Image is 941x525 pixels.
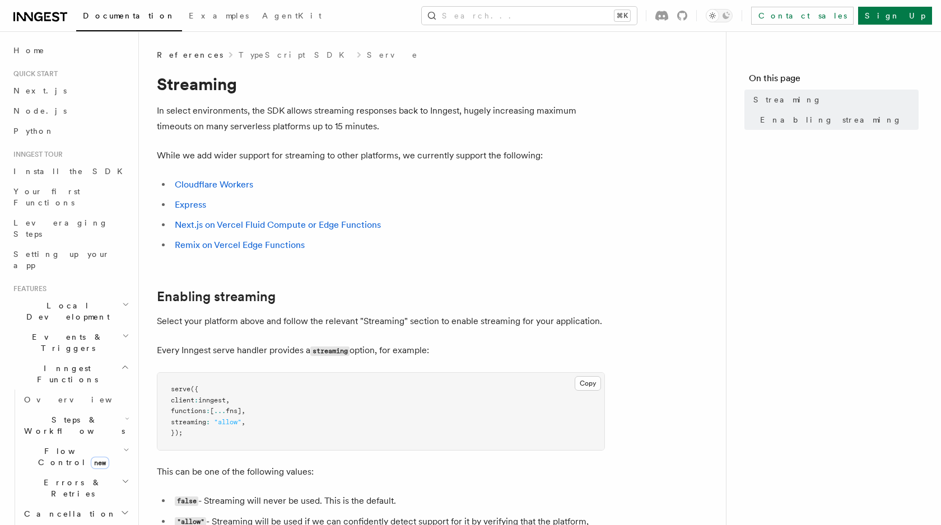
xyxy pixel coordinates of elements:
span: ({ [190,385,198,393]
a: Cloudflare Workers [175,179,253,190]
span: ... [214,407,226,415]
span: Home [13,45,45,56]
button: Search...⌘K [422,7,637,25]
a: Node.js [9,101,132,121]
code: streaming [310,346,350,356]
span: Errors & Retries [20,477,122,499]
a: Overview [20,390,132,410]
a: Streaming [749,90,919,110]
span: "allow" [214,418,241,426]
span: : [206,407,210,415]
a: AgentKit [255,3,328,30]
span: Local Development [9,300,122,322]
span: functions [171,407,206,415]
span: : [194,396,198,404]
span: Overview [24,395,139,404]
span: Next.js [13,86,67,95]
span: streaming [171,418,206,426]
p: While we add wider support for streaming to other platforms, we currently support the following: [157,148,605,163]
a: Contact sales [751,7,854,25]
span: AgentKit [262,11,322,20]
li: - Streaming will never be used. This is the default. [171,493,605,509]
a: Setting up your app [9,244,132,275]
span: Steps & Workflows [20,414,125,437]
span: [ [210,407,214,415]
span: Leveraging Steps [13,218,108,238]
a: Your first Functions [9,181,132,213]
button: Flow Controlnew [20,441,132,472]
span: serve [171,385,190,393]
a: Enabling streaming [157,289,276,304]
span: Setting up your app [13,250,110,270]
span: Flow Control [20,446,123,468]
button: Steps & Workflows [20,410,132,441]
span: client [171,396,194,404]
span: inngest [198,396,226,404]
span: new [91,457,109,469]
h1: Streaming [157,74,605,94]
a: Remix on Vercel Edge Functions [175,240,305,250]
a: Serve [367,49,418,60]
a: Next.js on Vercel Fluid Compute or Edge Functions [175,219,381,230]
span: Install the SDK [13,167,129,176]
button: Cancellation [20,504,132,524]
a: Install the SDK [9,161,132,181]
span: , [241,418,245,426]
a: Python [9,121,132,141]
span: References [157,49,223,60]
span: Inngest Functions [9,363,121,385]
button: Local Development [9,296,132,327]
kbd: ⌘K [614,10,630,21]
button: Inngest Functions [9,358,132,390]
span: Quick start [9,69,58,78]
button: Copy [575,376,601,391]
span: Enabling streaming [760,114,902,125]
span: Inngest tour [9,150,63,159]
a: Home [9,40,132,60]
span: Examples [189,11,249,20]
span: Features [9,284,46,293]
span: Python [13,126,54,135]
a: Examples [182,3,255,30]
p: This can be one of the following values: [157,464,605,480]
span: Node.js [13,106,67,115]
span: , [226,396,230,404]
a: Leveraging Steps [9,213,132,244]
span: : [206,418,210,426]
span: , [241,407,245,415]
span: Your first Functions [13,187,80,207]
a: Documentation [76,3,182,31]
a: TypeScript SDK [239,49,351,60]
button: Events & Triggers [9,327,132,358]
span: Events & Triggers [9,331,122,354]
p: Select your platform above and follow the relevant "Streaming" section to enable streaming for yo... [157,313,605,329]
a: Enabling streaming [756,110,919,130]
code: false [175,496,198,506]
p: In select environments, the SDK allows streaming responses back to Inngest, hugely increasing max... [157,103,605,134]
a: Express [175,199,206,210]
p: Every Inngest serve handler provides a option, for example: [157,343,605,359]
button: Errors & Retries [20,472,132,504]
span: Documentation [83,11,175,20]
span: }); [171,429,183,437]
h4: On this page [749,72,919,90]
span: Cancellation [20,508,117,519]
a: Next.js [9,81,132,101]
span: Streaming [753,94,822,105]
button: Toggle dark mode [706,9,733,22]
span: fns] [226,407,241,415]
a: Sign Up [858,7,932,25]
